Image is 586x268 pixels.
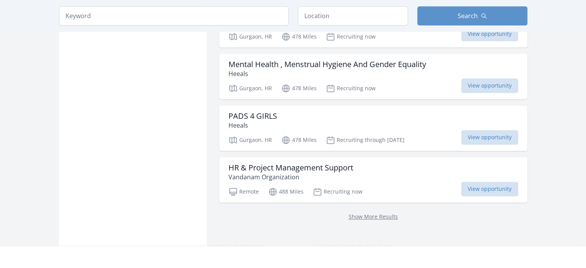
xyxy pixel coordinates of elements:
span: View opportunity [461,130,518,145]
a: PADS 4 GIRLS Heeals Gurgaon, HR 478 Miles Recruiting through [DATE] View opportunity [219,105,527,151]
a: Mental Health , Menstrual Hygiene And Gender Equality Heeals Gurgaon, HR 478 Miles Recruiting now... [219,54,527,99]
button: Search [417,6,527,25]
p: 478 Miles [281,135,317,145]
p: Recruiting through [DATE] [326,135,405,145]
p: 488 Miles [268,187,304,196]
p: Heeals [228,121,277,130]
span: View opportunity [461,27,518,41]
span: View opportunity [461,182,518,196]
a: Show More Results [349,213,398,220]
p: 478 Miles [281,32,317,41]
a: HR & Project Management Support Vandanam Organization Remote 488 Miles Recruiting now View opport... [219,157,527,202]
p: 478 Miles [281,84,317,93]
input: Location [298,6,408,25]
input: Keyword [59,6,289,25]
h3: Mental Health , Menstrual Hygiene And Gender Equality [228,60,426,69]
p: Vandanam Organization [228,172,353,182]
p: Gurgaon, HR [228,135,272,145]
p: Heeals [228,69,426,78]
p: Gurgaon, HR [228,84,272,93]
p: Recruiting now [313,187,363,196]
span: Search [458,11,478,20]
p: Remote [228,187,259,196]
p: Recruiting now [326,84,376,93]
p: Recruiting now [326,32,376,41]
span: View opportunity [461,78,518,93]
p: Gurgaon, HR [228,32,272,41]
h3: HR & Project Management Support [228,163,353,172]
h3: PADS 4 GIRLS [228,111,277,121]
